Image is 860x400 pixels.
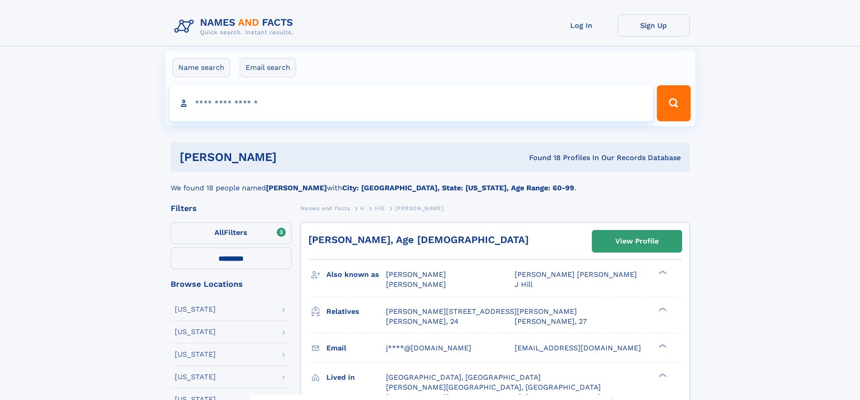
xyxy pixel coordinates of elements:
img: Logo Names and Facts [171,14,301,39]
h3: Relatives [326,304,386,319]
div: Filters [171,204,292,212]
a: Hill [375,202,385,214]
input: search input [170,85,653,121]
label: Filters [171,222,292,244]
a: View Profile [592,230,682,252]
b: [PERSON_NAME] [266,184,327,192]
span: Hill [375,205,385,211]
a: [PERSON_NAME], 27 [515,317,587,326]
span: [EMAIL_ADDRESS][DOMAIN_NAME] [515,344,641,352]
h3: Also known as [326,267,386,282]
h3: Lived in [326,370,386,385]
span: All [214,228,224,237]
span: [PERSON_NAME][GEOGRAPHIC_DATA], [GEOGRAPHIC_DATA] [386,383,601,391]
a: Sign Up [618,14,690,37]
span: H [360,205,365,211]
div: [US_STATE] [175,351,216,358]
div: We found 18 people named with . [171,172,690,193]
span: [PERSON_NAME] [386,280,446,289]
a: [PERSON_NAME], Age [DEMOGRAPHIC_DATA] [308,234,529,245]
a: Log In [545,14,618,37]
div: Browse Locations [171,280,292,288]
h1: [PERSON_NAME] [180,152,403,163]
b: City: [GEOGRAPHIC_DATA], State: [US_STATE], Age Range: 60-99 [342,184,574,192]
span: J Hill [515,280,533,289]
a: H [360,202,365,214]
label: Name search [172,58,230,77]
div: View Profile [615,231,659,252]
div: ❯ [656,343,667,349]
a: [PERSON_NAME], 24 [386,317,459,326]
span: [GEOGRAPHIC_DATA], [GEOGRAPHIC_DATA] [386,373,541,382]
span: [PERSON_NAME] [395,205,443,211]
div: ❯ [656,372,667,378]
button: Search Button [657,85,690,121]
div: [US_STATE] [175,373,216,381]
div: [US_STATE] [175,306,216,313]
div: ❯ [656,270,667,276]
a: Names and Facts [301,202,350,214]
div: ❯ [656,306,667,312]
span: [PERSON_NAME] [PERSON_NAME] [515,270,637,279]
a: [PERSON_NAME][STREET_ADDRESS][PERSON_NAME] [386,307,577,317]
label: Email search [240,58,296,77]
span: [PERSON_NAME] [386,270,446,279]
h3: Email [326,340,386,356]
div: Found 18 Profiles In Our Records Database [403,153,681,163]
div: [US_STATE] [175,328,216,336]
